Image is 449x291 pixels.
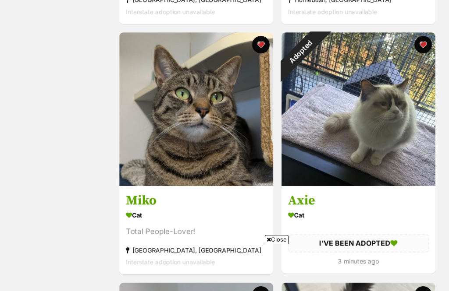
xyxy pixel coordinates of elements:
button: favourite [252,36,270,53]
img: Miko [119,32,273,186]
span: Interstate adoption unavailable [126,8,215,15]
div: Adopted [268,19,333,84]
div: Cat [126,209,267,221]
span: Close [265,235,289,244]
div: Total People-Lover! [126,226,267,238]
iframe: Advertisement [65,247,384,287]
a: Miko Cat Total People-Lover! [GEOGRAPHIC_DATA], [GEOGRAPHIC_DATA] Interstate adoption unavailable... [119,186,273,274]
h3: Axie [288,192,429,209]
div: 3 minutes ago [288,255,429,267]
img: Axie [282,32,435,186]
a: Adopted [282,179,435,188]
h3: Miko [126,192,267,209]
span: Interstate adoption unavailable [288,8,377,15]
button: favourite [414,36,431,53]
div: I'VE BEEN ADOPTED [288,234,429,252]
a: Axie Cat I'VE BEEN ADOPTED 3 minutes ago favourite [282,186,435,273]
div: Cat [288,209,429,221]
